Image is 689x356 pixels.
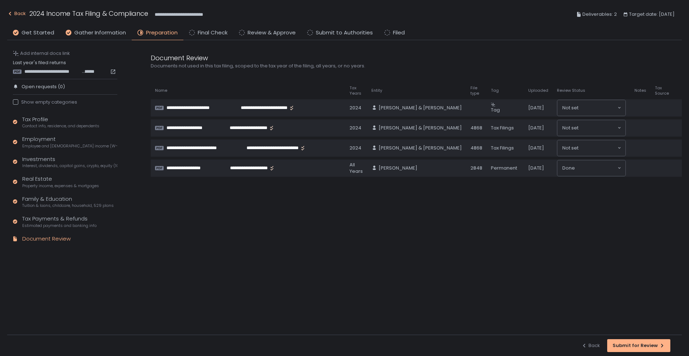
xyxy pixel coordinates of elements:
div: Document Review [22,235,71,243]
span: [DATE] [528,145,544,151]
div: Investments [22,155,117,169]
input: Search for option [578,124,617,132]
div: Real Estate [22,175,99,189]
span: Review Status [557,88,585,93]
span: [PERSON_NAME] & [PERSON_NAME] [379,105,462,111]
span: Gather Information [74,29,126,37]
div: Search for option [557,160,625,176]
span: Tag [491,106,500,113]
span: Not set [562,144,578,152]
span: Not set [562,124,578,132]
input: Search for option [578,144,617,152]
div: Submit for Review [613,342,665,349]
h1: 2024 Income Tax Filing & Compliance [29,9,148,18]
span: Estimated payments and banking info [22,223,97,228]
span: Tax Years [350,85,363,96]
span: Entity [371,88,382,93]
button: Submit for Review [607,339,670,352]
div: Tax Payments & Refunds [22,215,97,228]
span: Final Check [198,29,228,37]
div: Back [7,9,26,18]
div: Documents not used in this tax filing, scoped to the tax year of the filing, all years, or no years. [151,63,495,69]
span: Not set [562,104,578,111]
button: Add internal docs link [13,50,70,57]
div: Back [581,342,600,349]
input: Search for option [575,165,617,172]
div: Search for option [557,140,625,156]
span: Preparation [146,29,178,37]
span: [PERSON_NAME] & [PERSON_NAME] [379,125,462,131]
span: Property income, expenses & mortgages [22,183,99,189]
span: Target date: [DATE] [629,10,675,19]
span: [PERSON_NAME] & [PERSON_NAME] [379,145,462,151]
span: Submit to Authorities [316,29,373,37]
span: Interest, dividends, capital gains, crypto, equity (1099s, K-1s) [22,163,117,168]
button: Back [581,339,600,352]
div: Tax Profile [22,115,99,129]
span: Done [562,165,575,172]
span: Tuition & loans, childcare, household, 529 plans [22,203,114,208]
span: Tax Source [655,85,669,96]
span: Uploaded [528,88,548,93]
div: Search for option [557,100,625,116]
button: Back [7,9,26,20]
div: Last year's filed returns [13,60,117,75]
span: File type [470,85,482,96]
div: Employment [22,135,117,149]
div: Search for option [557,120,625,136]
span: Deliverables: 2 [582,10,617,19]
span: [DATE] [528,125,544,131]
div: Document Review [151,53,495,63]
span: [PERSON_NAME] [379,165,417,171]
span: Notes [634,88,646,93]
span: Employee and [DEMOGRAPHIC_DATA] income (W-2s) [22,143,117,149]
span: [DATE] [528,105,544,111]
div: Family & Education [22,195,114,209]
span: Tag [491,88,499,93]
span: Get Started [22,29,54,37]
span: Open requests (0) [22,84,65,90]
span: [DATE] [528,165,544,171]
input: Search for option [578,104,617,111]
span: Name [155,88,167,93]
span: Review & Approve [248,29,296,37]
span: Contact info, residence, and dependents [22,123,99,129]
span: Filed [393,29,405,37]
